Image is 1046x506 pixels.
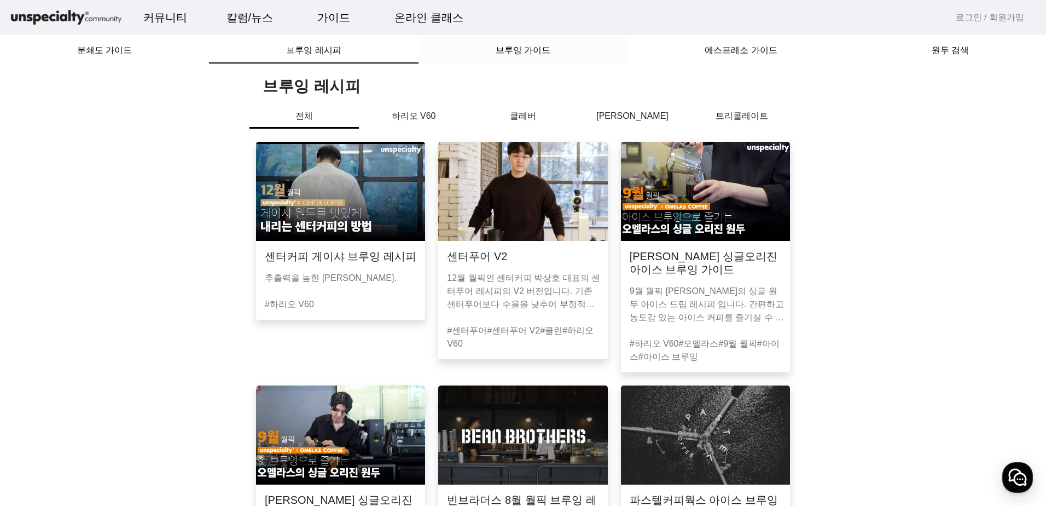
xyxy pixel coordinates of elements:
[487,326,540,335] a: #센터푸어 V2
[705,46,777,55] span: 에스프레소 가이드
[265,300,314,309] a: #하리오 V60
[34,364,41,372] span: 홈
[630,339,679,348] a: #하리오 V60
[630,285,786,324] p: 9월 월픽 [PERSON_NAME]의 싱글 원두 아이스 드립 레시피 입니다. 간편하고 농도감 있는 아이스 커피를 즐기실 수 있습니다.
[540,326,562,335] a: #클린
[718,339,757,348] a: #9월 월픽
[447,272,603,311] p: 12월 월픽인 센터커피 박상호 대표의 센터푸어 레시피의 V2 버전입니다. 기존 센터푸어보다 수율을 낮추어 부정적인 맛이 억제되었습니다.
[614,142,797,372] a: [PERSON_NAME] 싱글오리진 아이스 브루잉 가이드9월 월픽 [PERSON_NAME]의 싱글 원두 아이스 드립 레시피 입니다. 간편하고 농도감 있는 아이스 커피를 즐기실...
[932,46,969,55] span: 원두 검색
[249,110,359,129] p: 전체
[3,347,72,375] a: 홈
[141,347,210,375] a: 설정
[956,11,1024,24] a: 로그인 / 회원가입
[630,339,780,361] a: #아이스
[687,110,797,123] p: 트리콜레이트
[72,347,141,375] a: 대화
[359,110,468,123] p: 하리오 V60
[447,250,507,263] h3: 센터푸어 V2
[218,3,282,32] a: 칼럼/뉴스
[309,3,359,32] a: 가이드
[468,110,578,123] p: 클레버
[630,250,781,276] h3: [PERSON_NAME] 싱글오리진 아이스 브루잉 가이드
[386,3,472,32] a: 온라인 클래스
[77,46,132,55] span: 분쇄도 가이드
[135,3,196,32] a: 커뮤니티
[265,272,421,285] p: 추출력을 높힌 [PERSON_NAME].
[9,8,124,27] img: logo
[169,364,182,372] span: 설정
[447,326,594,348] a: #하리오 V60
[678,339,718,348] a: #오멜라스
[100,364,113,373] span: 대화
[263,77,797,96] h1: 브루잉 레시피
[496,46,550,55] span: 브루잉 가이드
[447,326,487,335] a: #센터푸어
[432,142,614,372] a: 센터푸어 V212월 월픽인 센터커피 박상호 대표의 센터푸어 레시피의 V2 버전입니다. 기존 센터푸어보다 수율을 낮추어 부정적인 맛이 억제되었습니다.#센터푸어#센터푸어 V2#클...
[286,46,341,55] span: 브루잉 레시피
[249,142,432,372] a: 센터커피 게이샤 브루잉 레시피추출력을 높힌 [PERSON_NAME].#하리오 V60
[578,110,687,123] p: [PERSON_NAME]
[638,352,698,361] a: #아이스 브루잉
[265,250,416,263] h3: 센터커피 게이샤 브루잉 레시피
